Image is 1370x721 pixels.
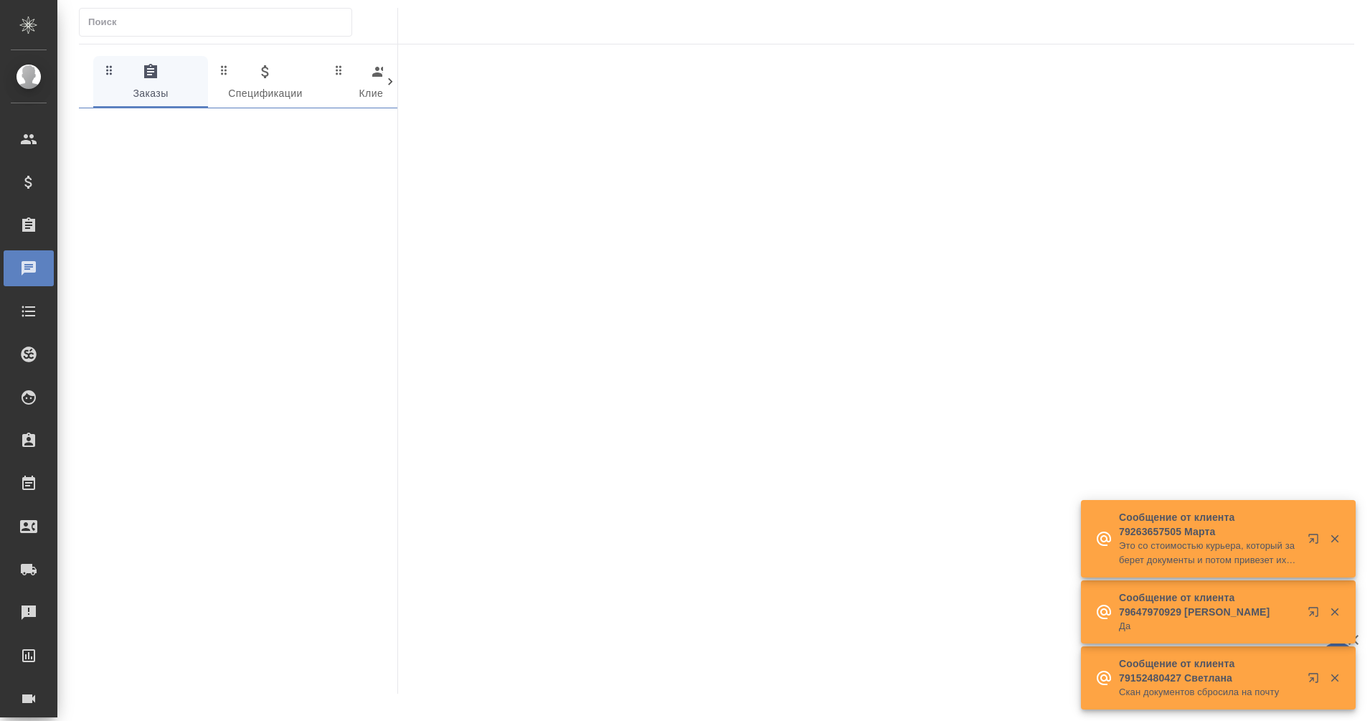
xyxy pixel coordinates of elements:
p: Сообщение от клиента 79152480427 Светлана [1119,656,1298,685]
input: Поиск [88,12,351,32]
p: Да [1119,619,1298,633]
span: Заказы [102,63,199,103]
p: Сообщение от клиента 79647970929 [PERSON_NAME] [1119,590,1298,619]
span: Спецификации [217,63,314,103]
span: Клиенты [331,63,429,103]
button: Открыть в новой вкладке [1299,664,1333,698]
button: Закрыть [1320,671,1349,684]
button: Открыть в новой вкладке [1299,524,1333,559]
svg: Зажми и перетащи, чтобы поменять порядок вкладок [217,63,231,77]
p: Скан документов сбросила на почту [1119,685,1298,699]
button: Открыть в новой вкладке [1299,598,1333,632]
button: Закрыть [1320,532,1349,545]
svg: Зажми и перетащи, чтобы поменять порядок вкладок [103,63,116,77]
p: Это со стоимостью курьера, который заберет документы и потом привезет их обратно? [1119,539,1298,567]
button: Закрыть [1320,605,1349,618]
svg: Зажми и перетащи, чтобы поменять порядок вкладок [332,63,346,77]
p: Сообщение от клиента 79263657505 Марта [1119,510,1298,539]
